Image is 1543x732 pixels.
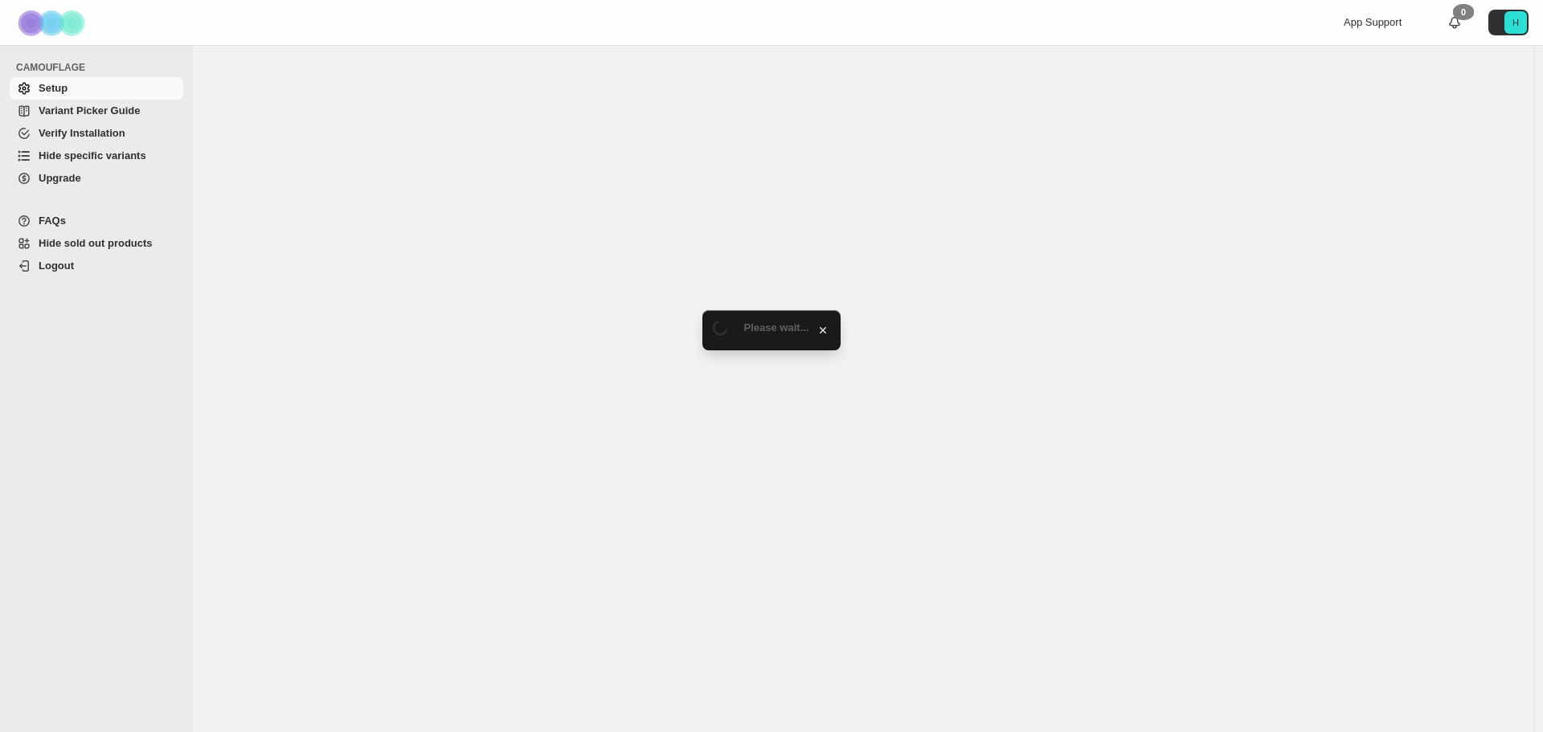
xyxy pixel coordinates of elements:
span: Variant Picker Guide [39,104,140,117]
text: H [1512,18,1519,27]
a: Variant Picker Guide [10,100,183,122]
a: Logout [10,255,183,277]
span: Please wait... [744,321,809,333]
span: FAQs [39,215,66,227]
span: Avatar with initials H [1504,11,1527,34]
span: App Support [1344,16,1402,28]
span: Hide sold out products [39,237,153,249]
a: Setup [10,77,183,100]
span: Upgrade [39,172,81,184]
a: Hide specific variants [10,145,183,167]
a: 0 [1447,14,1463,31]
div: 0 [1453,4,1474,20]
span: Logout [39,260,74,272]
span: CAMOUFLAGE [16,61,185,74]
a: Upgrade [10,167,183,190]
img: Camouflage [13,1,93,45]
a: FAQs [10,210,183,232]
span: Setup [39,82,68,94]
a: Hide sold out products [10,232,183,255]
button: Avatar with initials H [1488,10,1529,35]
span: Hide specific variants [39,149,146,162]
span: Verify Installation [39,127,125,139]
a: Verify Installation [10,122,183,145]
